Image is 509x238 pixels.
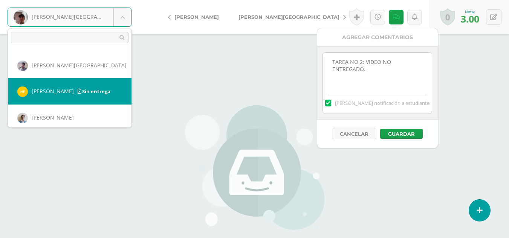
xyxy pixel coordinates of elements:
[32,62,127,69] span: [PERSON_NAME][GEOGRAPHIC_DATA]
[78,88,110,95] span: Sin entrega
[17,61,28,71] img: ade780e585833bad47e83ba394971be9.png
[17,113,28,123] img: d40731836830220143c25f26948e8046.png
[32,114,74,121] span: [PERSON_NAME]
[32,88,74,95] span: [PERSON_NAME]
[17,86,28,97] img: b0d855737355be2f2f70d65a94f8dc36.png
